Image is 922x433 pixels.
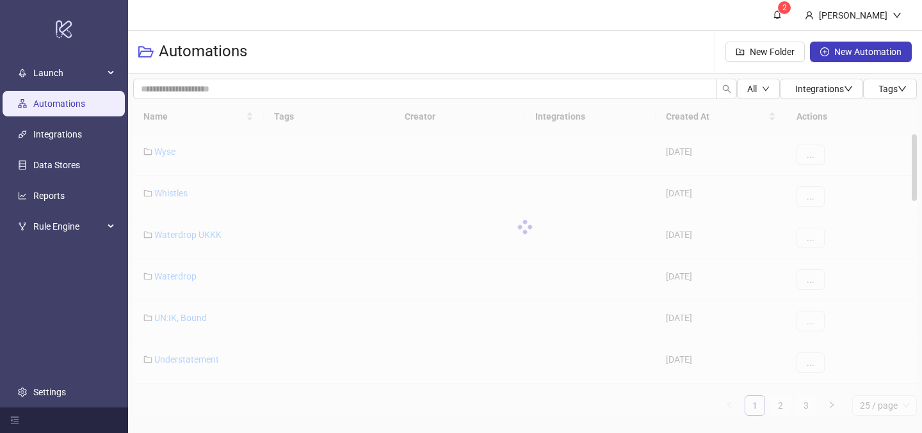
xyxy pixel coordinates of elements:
span: user [805,11,814,20]
button: New Folder [725,42,805,62]
span: Tags [878,84,907,94]
a: Settings [33,387,66,397]
sup: 2 [778,1,791,14]
a: Data Stores [33,161,80,171]
button: Alldown [737,79,780,99]
button: New Automation [810,42,912,62]
div: [PERSON_NAME] [814,8,893,22]
span: bell [773,10,782,19]
span: menu-fold [10,416,19,425]
span: down [762,85,770,93]
span: folder-open [138,44,154,59]
span: down [844,84,853,93]
span: search [722,84,731,93]
a: Reports [33,191,65,201]
a: Integrations [33,130,82,140]
span: down [898,84,907,93]
span: 2 [782,3,787,12]
span: All [747,84,757,94]
span: folder-add [736,47,745,56]
h3: Automations [159,42,247,62]
span: down [893,11,902,20]
span: Launch [33,61,104,86]
span: plus-circle [820,47,829,56]
button: Integrationsdown [780,79,863,99]
span: fork [18,223,27,232]
span: rocket [18,69,27,78]
a: Automations [33,99,85,109]
span: Integrations [795,84,853,94]
span: New Automation [834,47,902,57]
span: Rule Engine [33,214,104,240]
span: New Folder [750,47,795,57]
button: Tagsdown [863,79,917,99]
